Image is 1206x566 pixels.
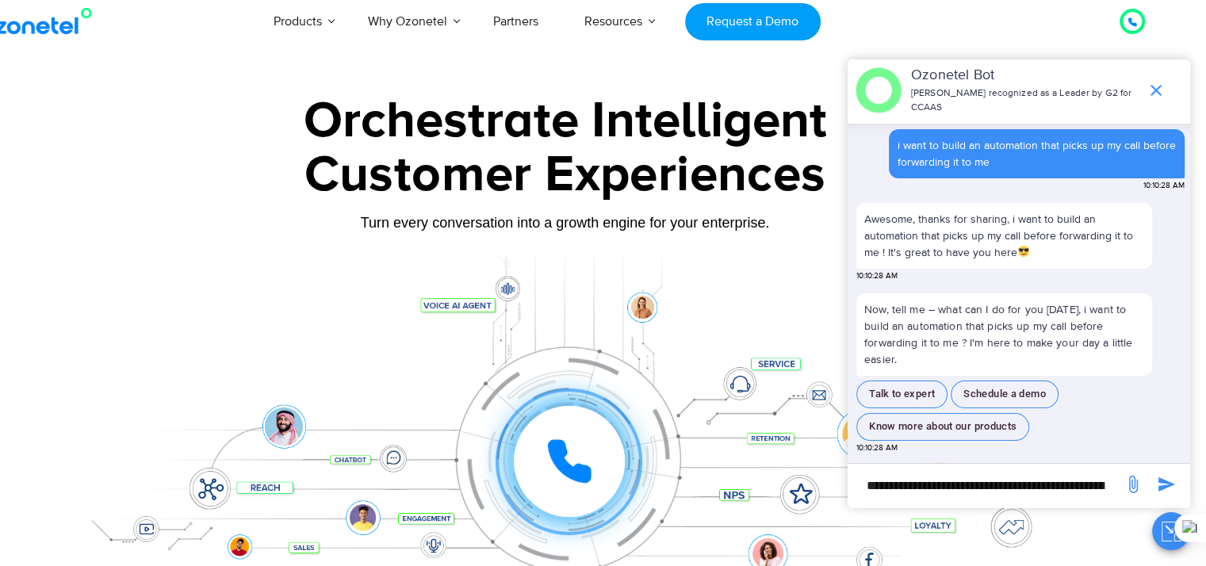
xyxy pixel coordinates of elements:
[856,293,1152,376] p: Now, tell me – what can I do for you [DATE], i want to build an automation that picks up my call ...
[911,65,1139,86] p: Ozonetel Bot
[1143,180,1185,192] span: 10:10:28 AM
[856,381,948,408] button: Talk to expert
[1150,468,1182,500] span: send message
[856,270,898,282] span: 10:10:28 AM
[1117,468,1149,500] span: send message
[864,211,1144,261] p: Awesome, thanks for sharing, i want to build an automation that picks up my call before forwardin...
[856,442,898,454] span: 10:10:28 AM
[1152,512,1190,550] button: Close chat
[1018,246,1029,257] img: 😎
[951,381,1059,408] button: Schedule a demo
[70,214,1061,231] div: Turn every conversation into a growth engine for your enterprise.
[856,472,1116,500] div: new-msg-input
[1140,75,1172,106] span: end chat or minimize
[856,67,902,113] img: header
[70,137,1061,213] div: Customer Experiences
[70,96,1061,147] div: Orchestrate Intelligent
[685,3,821,40] a: Request a Demo
[911,86,1139,115] p: [PERSON_NAME] recognized as a Leader by G2 for CCAAS
[897,137,1177,170] div: i want to build an automation that picks up my call before forwarding it to me
[856,413,1029,441] button: Know more about our products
